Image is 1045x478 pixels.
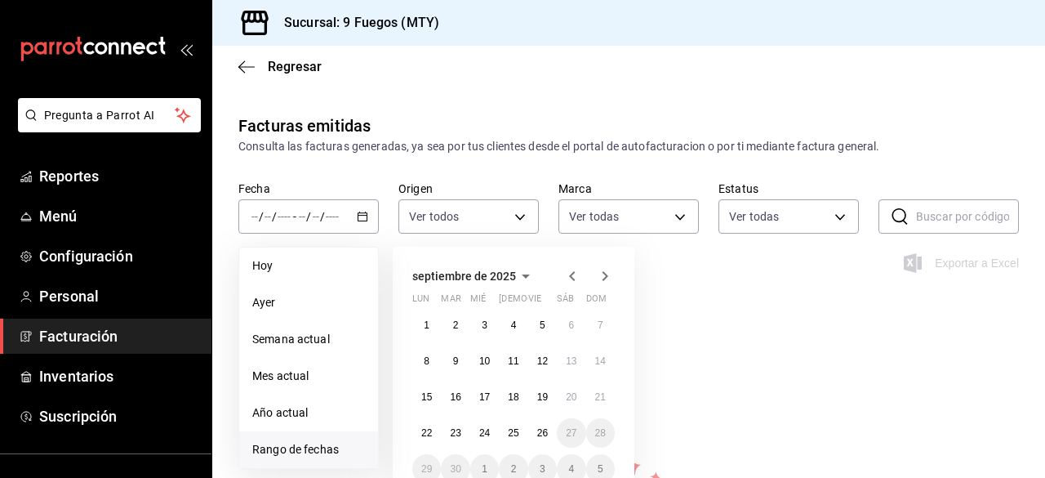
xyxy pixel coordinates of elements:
span: Ver todas [729,208,779,225]
abbr: 7 de septiembre de 2025 [598,319,603,331]
abbr: 17 de septiembre de 2025 [479,391,490,403]
button: open_drawer_menu [180,42,193,56]
input: ---- [325,210,340,223]
a: Pregunta a Parrot AI [11,118,201,136]
button: 28 de septiembre de 2025 [586,418,615,448]
abbr: 3 de octubre de 2025 [540,463,545,475]
span: Inventarios [39,365,198,387]
abbr: 28 de septiembre de 2025 [595,427,606,439]
button: 16 de septiembre de 2025 [441,382,469,412]
button: septiembre de 2025 [412,266,536,286]
span: / [320,210,325,223]
button: 26 de septiembre de 2025 [528,418,557,448]
span: - [293,210,296,223]
abbr: sábado [557,293,574,310]
span: Facturación [39,325,198,347]
span: / [272,210,277,223]
span: Hoy [252,257,365,275]
button: 27 de septiembre de 2025 [557,418,585,448]
input: -- [312,210,320,223]
span: Ver todos [409,208,459,225]
abbr: viernes [528,293,541,310]
abbr: 15 de septiembre de 2025 [421,391,432,403]
abbr: 19 de septiembre de 2025 [537,391,548,403]
div: Consulta las facturas generadas, ya sea por tus clientes desde el portal de autofacturacion o por... [238,138,1019,155]
abbr: 2 de septiembre de 2025 [453,319,459,331]
button: Regresar [238,59,322,74]
abbr: 11 de septiembre de 2025 [508,355,518,367]
button: 10 de septiembre de 2025 [470,346,499,376]
abbr: 14 de septiembre de 2025 [595,355,606,367]
input: -- [298,210,306,223]
span: Ayer [252,294,365,311]
abbr: 13 de septiembre de 2025 [566,355,576,367]
button: 11 de septiembre de 2025 [499,346,527,376]
input: Buscar por código [916,200,1019,233]
abbr: jueves [499,293,595,310]
span: Regresar [268,59,322,74]
button: 2 de septiembre de 2025 [441,310,469,340]
span: Menú [39,205,198,227]
abbr: 8 de septiembre de 2025 [424,355,429,367]
abbr: 24 de septiembre de 2025 [479,427,490,439]
button: 19 de septiembre de 2025 [528,382,557,412]
span: Configuración [39,245,198,267]
abbr: 16 de septiembre de 2025 [450,391,460,403]
abbr: 27 de septiembre de 2025 [566,427,576,439]
h3: Sucursal: 9 Fuegos (MTY) [271,13,439,33]
abbr: 3 de septiembre de 2025 [482,319,487,331]
button: 15 de septiembre de 2025 [412,382,441,412]
span: Suscripción [39,405,198,427]
abbr: 6 de septiembre de 2025 [568,319,574,331]
button: 25 de septiembre de 2025 [499,418,527,448]
button: Pregunta a Parrot AI [18,98,201,132]
abbr: 21 de septiembre de 2025 [595,391,606,403]
abbr: 30 de septiembre de 2025 [450,463,460,475]
button: 4 de septiembre de 2025 [499,310,527,340]
abbr: 23 de septiembre de 2025 [450,427,460,439]
button: 8 de septiembre de 2025 [412,346,441,376]
div: Facturas emitidas [238,114,371,138]
input: -- [251,210,259,223]
button: 14 de septiembre de 2025 [586,346,615,376]
button: 6 de septiembre de 2025 [557,310,585,340]
abbr: 29 de septiembre de 2025 [421,463,432,475]
abbr: 26 de septiembre de 2025 [537,427,548,439]
label: Estatus [718,183,859,194]
abbr: 10 de septiembre de 2025 [479,355,490,367]
abbr: domingo [586,293,607,310]
span: Mes actual [252,368,365,385]
button: 24 de septiembre de 2025 [470,418,499,448]
abbr: 25 de septiembre de 2025 [508,427,518,439]
span: / [306,210,311,223]
label: Fecha [238,183,379,194]
abbr: 2 de octubre de 2025 [511,463,517,475]
span: / [259,210,264,223]
span: Reportes [39,165,198,187]
button: 22 de septiembre de 2025 [412,418,441,448]
abbr: 12 de septiembre de 2025 [537,355,548,367]
span: Semana actual [252,331,365,348]
span: Año actual [252,404,365,422]
input: ---- [277,210,291,223]
button: 12 de septiembre de 2025 [528,346,557,376]
label: Marca [558,183,699,194]
abbr: 1 de octubre de 2025 [482,463,487,475]
abbr: miércoles [470,293,486,310]
button: 23 de septiembre de 2025 [441,418,469,448]
abbr: 4 de octubre de 2025 [568,463,574,475]
abbr: martes [441,293,460,310]
button: 1 de septiembre de 2025 [412,310,441,340]
span: Personal [39,285,198,307]
button: 13 de septiembre de 2025 [557,346,585,376]
span: Rango de fechas [252,441,365,458]
abbr: lunes [412,293,429,310]
abbr: 18 de septiembre de 2025 [508,391,518,403]
button: 5 de septiembre de 2025 [528,310,557,340]
abbr: 5 de octubre de 2025 [598,463,603,475]
abbr: 22 de septiembre de 2025 [421,427,432,439]
label: Origen [398,183,539,194]
button: 18 de septiembre de 2025 [499,382,527,412]
abbr: 4 de septiembre de 2025 [511,319,517,331]
span: Pregunta a Parrot AI [44,107,176,124]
